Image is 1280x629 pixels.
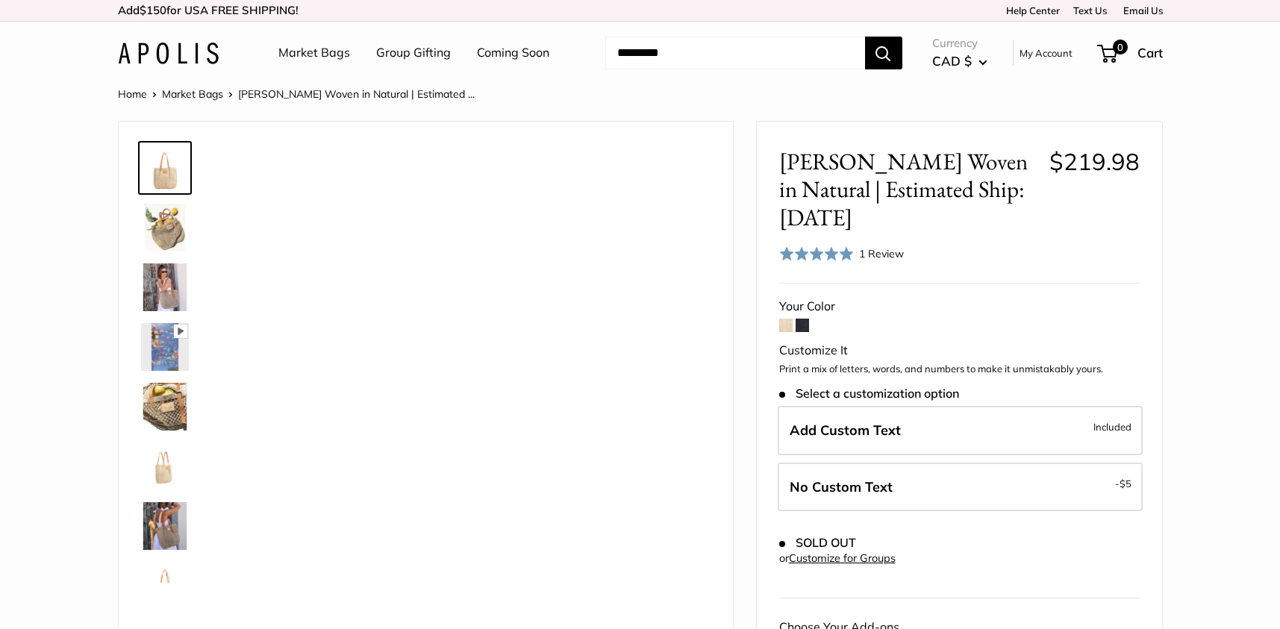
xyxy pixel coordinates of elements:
[138,380,192,434] a: Mercado Woven in Natural | Estimated Ship: Oct. 19th
[1137,45,1163,60] span: Cart
[779,295,1140,318] div: Your Color
[141,263,189,311] img: Mercado Woven in Natural | Estimated Ship: Oct. 19th
[141,204,189,251] img: Mercado Woven in Natural | Estimated Ship: Oct. 19th
[789,551,896,565] a: Customize for Groups
[162,87,223,101] a: Market Bags
[779,548,896,569] div: or
[477,42,549,64] a: Coming Soon
[790,478,893,495] span: No Custom Text
[790,422,901,439] span: Add Custom Text
[1049,147,1140,176] span: $219.98
[1115,475,1131,492] span: -
[865,37,902,69] button: Search
[141,144,189,192] img: Mercado Woven in Natural | Estimated Ship: Oct. 19th
[138,439,192,493] a: Mercado Woven in Natural | Estimated Ship: Oct. 19th
[779,536,856,550] span: SOLD OUT
[1073,4,1107,16] a: Text Us
[138,141,192,195] a: Mercado Woven in Natural | Estimated Ship: Oct. 19th
[779,387,959,401] span: Select a customization option
[118,84,475,104] nav: Breadcrumb
[376,42,451,64] a: Group Gifting
[779,148,1038,231] span: [PERSON_NAME] Woven in Natural | Estimated Ship: [DATE]
[778,463,1143,512] label: Leave Blank
[1093,418,1131,436] span: Included
[138,499,192,553] a: Mercado Woven in Natural | Estimated Ship: Oct. 19th
[138,201,192,254] a: Mercado Woven in Natural | Estimated Ship: Oct. 19th
[118,87,147,101] a: Home
[779,362,1140,377] p: Print a mix of letters, words, and numbers to make it unmistakably yours.
[1112,40,1127,54] span: 0
[932,33,987,54] span: Currency
[118,43,219,64] img: Apolis
[141,442,189,490] img: Mercado Woven in Natural | Estimated Ship: Oct. 19th
[138,559,192,613] a: Mercado Woven in Natural | Estimated Ship: Oct. 19th
[859,247,904,260] span: 1 Review
[141,383,189,431] img: Mercado Woven in Natural | Estimated Ship: Oct. 19th
[141,323,189,371] img: Mercado Woven in Natural | Estimated Ship: Oct. 19th
[141,502,189,550] img: Mercado Woven in Natural | Estimated Ship: Oct. 19th
[932,53,972,69] span: CAD $
[605,37,865,69] input: Search...
[932,49,987,73] button: CAD $
[1001,4,1060,16] a: Help Center
[138,320,192,374] a: Mercado Woven in Natural | Estimated Ship: Oct. 19th
[1120,478,1131,489] span: $5
[779,339,1140,362] div: Customize It
[778,406,1143,455] label: Add Custom Text
[278,42,350,64] a: Market Bags
[1020,44,1073,62] a: My Account
[138,260,192,314] a: Mercado Woven in Natural | Estimated Ship: Oct. 19th
[1118,4,1163,16] a: Email Us
[238,87,475,101] span: [PERSON_NAME] Woven in Natural | Estimated ...
[1099,41,1163,65] a: 0 Cart
[140,3,166,17] span: $150
[141,562,189,610] img: Mercado Woven in Natural | Estimated Ship: Oct. 19th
